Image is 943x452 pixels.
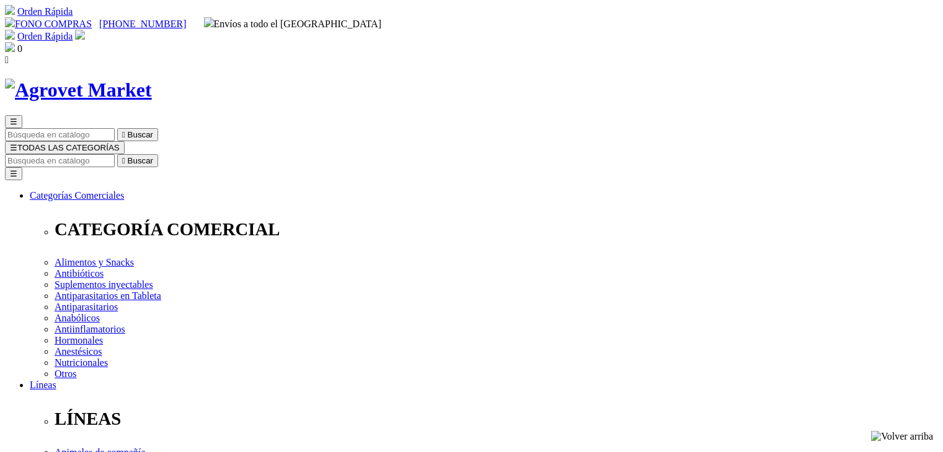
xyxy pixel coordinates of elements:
a: Orden Rápida [17,31,73,41]
img: Volver arriba [871,431,933,442]
img: user.svg [75,30,85,40]
i:  [122,130,125,139]
i:  [122,156,125,165]
span: Buscar [128,130,153,139]
input: Buscar [5,128,115,141]
span: Buscar [128,156,153,165]
p: CATEGORÍA COMERCIAL [55,219,938,240]
img: Agrovet Market [5,79,152,102]
span: Envíos a todo el [GEOGRAPHIC_DATA] [204,19,382,29]
p: LÍNEAS [55,409,938,429]
a: Antiinflamatorios [55,324,125,334]
a: Antiparasitarios en Tableta [55,290,161,301]
span: 0 [17,43,22,54]
a: FONO COMPRAS [5,19,92,29]
img: delivery-truck.svg [204,17,214,27]
a: Otros [55,368,77,379]
a: Orden Rápida [17,6,73,17]
a: Líneas [30,380,56,390]
i:  [5,54,9,65]
button: ☰ [5,115,22,128]
a: Categorías Comerciales [30,190,124,201]
a: Anestésicos [55,346,102,357]
button:  Buscar [117,128,158,141]
img: phone.svg [5,17,15,27]
a: Nutricionales [55,357,108,368]
a: Alimentos y Snacks [55,257,134,267]
a: Anabólicos [55,313,100,323]
button: ☰TODAS LAS CATEGORÍAS [5,141,125,154]
span: ☰ [10,143,17,152]
span: ☰ [10,117,17,126]
a: [PHONE_NUMBER] [99,19,186,29]
a: Antibióticos [55,268,104,279]
a: Acceda a su cuenta de cliente [75,31,85,41]
img: shopping-cart.svg [5,30,15,40]
img: shopping-bag.svg [5,42,15,52]
button: ☰ [5,167,22,180]
button:  Buscar [117,154,158,167]
img: shopping-cart.svg [5,5,15,15]
input: Buscar [5,154,115,167]
a: Hormonales [55,335,103,346]
a: Suplementos inyectables [55,279,153,290]
a: Antiparasitarios [55,302,118,312]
